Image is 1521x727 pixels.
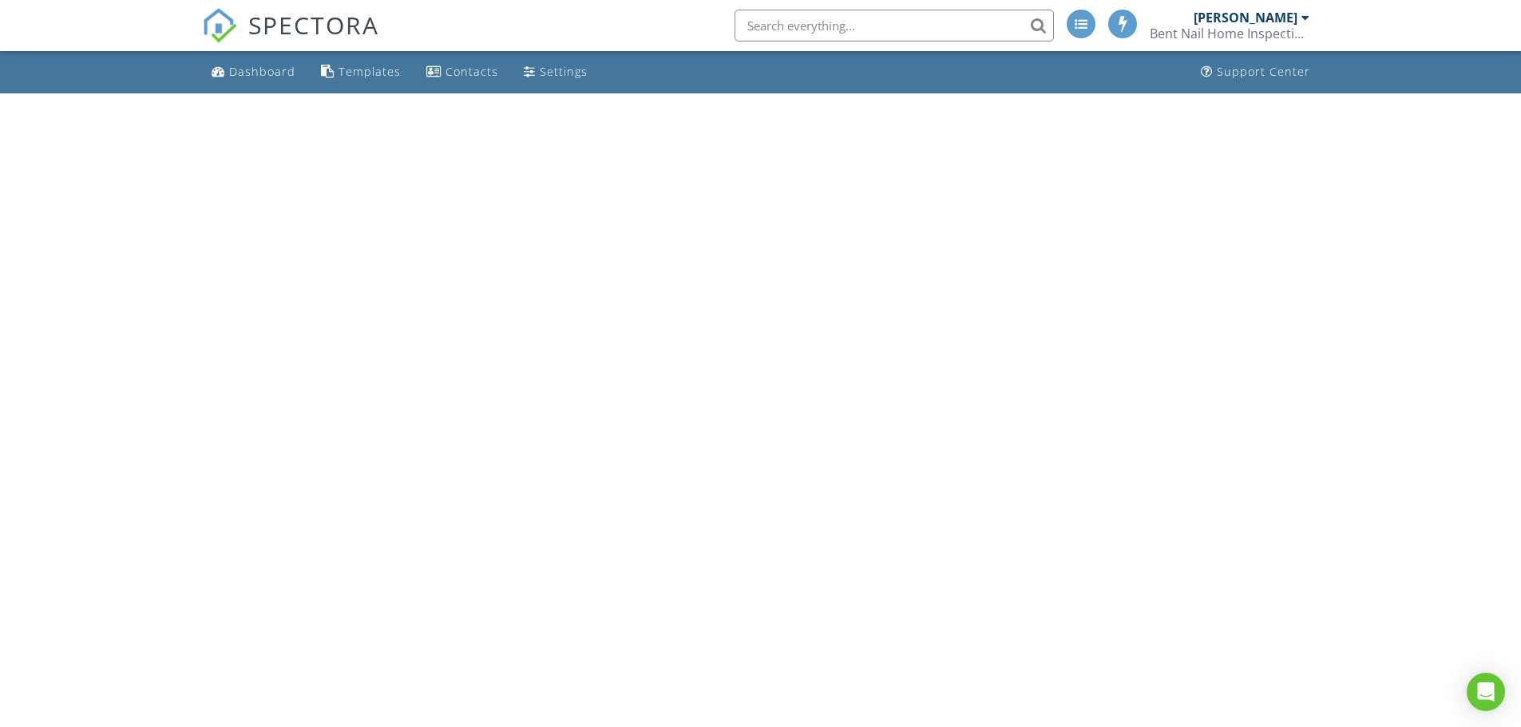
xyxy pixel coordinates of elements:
div: [PERSON_NAME] [1194,10,1297,26]
a: Settings [517,57,594,87]
input: Search everything... [735,10,1054,41]
a: Dashboard [205,57,302,87]
a: Templates [315,57,407,87]
a: SPECTORA [202,22,379,55]
div: Templates [339,64,401,79]
div: Open Intercom Messenger [1467,673,1505,711]
span: SPECTORA [248,8,379,41]
div: Settings [540,64,588,79]
img: The Best Home Inspection Software - Spectora [202,8,237,43]
div: Dashboard [229,64,295,79]
a: Contacts [420,57,505,87]
div: Contacts [446,64,498,79]
a: Support Center [1194,57,1317,87]
div: Bent Nail Home Inspection Services [1150,26,1309,41]
div: Support Center [1217,64,1310,79]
